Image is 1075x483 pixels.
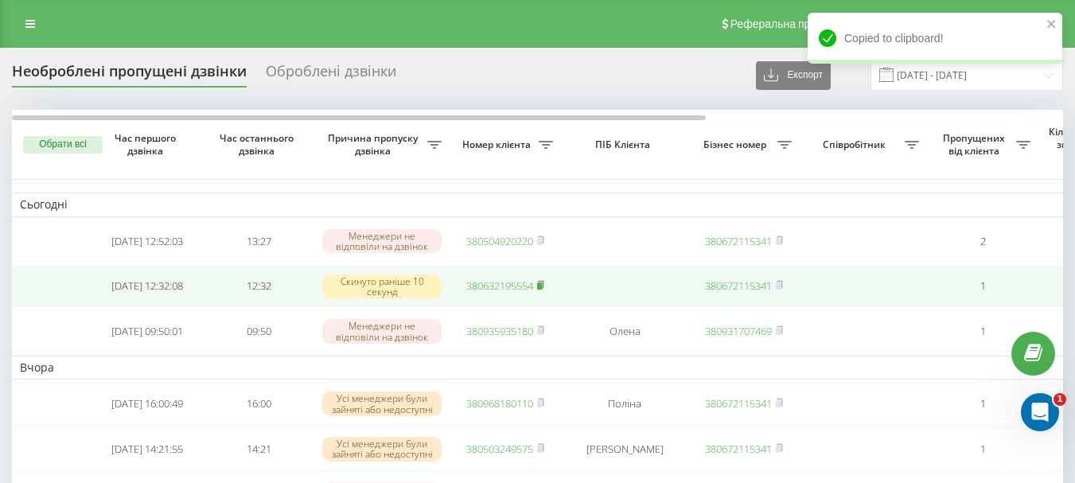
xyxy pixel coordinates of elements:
[322,275,442,298] div: Скинуто раніше 10 секунд
[756,61,831,90] button: Експорт
[466,279,533,293] a: 380632195554
[466,324,533,338] a: 380935935180
[216,132,302,157] span: Час останнього дзвінка
[705,279,772,293] a: 380672115341
[1021,393,1059,431] iframe: Intercom live chat
[1054,393,1066,406] span: 1
[561,383,688,425] td: Поліна
[322,319,442,343] div: Менеджери не відповіли на дзвінок
[808,13,1062,64] div: Copied to clipboard!
[1046,18,1057,33] button: close
[705,396,772,411] a: 380672115341
[322,437,442,461] div: Усі менеджери були зайняті або недоступні
[203,220,314,263] td: 13:27
[730,18,847,30] span: Реферальна програма
[808,138,905,151] span: Співробітник
[927,265,1038,307] td: 1
[466,442,533,456] a: 380503249575
[561,428,688,470] td: [PERSON_NAME]
[575,138,675,151] span: ПІБ Клієнта
[23,136,103,154] button: Обрати всі
[466,234,533,248] a: 380504920220
[927,428,1038,470] td: 1
[266,63,396,88] div: Оброблені дзвінки
[466,396,533,411] a: 380968180110
[705,442,772,456] a: 380672115341
[322,391,442,415] div: Усі менеджери були зайняті або недоступні
[705,324,772,338] a: 380931707469
[322,229,442,253] div: Менеджери не відповіли на дзвінок
[705,234,772,248] a: 380672115341
[92,428,203,470] td: [DATE] 14:21:55
[203,265,314,307] td: 12:32
[104,132,190,157] span: Час першого дзвінка
[935,132,1016,157] span: Пропущених від клієнта
[696,138,777,151] span: Бізнес номер
[458,138,539,151] span: Номер клієнта
[203,428,314,470] td: 14:21
[12,63,247,88] div: Необроблені пропущені дзвінки
[203,383,314,425] td: 16:00
[203,310,314,353] td: 09:50
[92,310,203,353] td: [DATE] 09:50:01
[92,265,203,307] td: [DATE] 12:32:08
[92,383,203,425] td: [DATE] 16:00:49
[927,310,1038,353] td: 1
[927,220,1038,263] td: 2
[92,220,203,263] td: [DATE] 12:52:03
[927,383,1038,425] td: 1
[561,310,688,353] td: Олена
[322,132,427,157] span: Причина пропуску дзвінка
